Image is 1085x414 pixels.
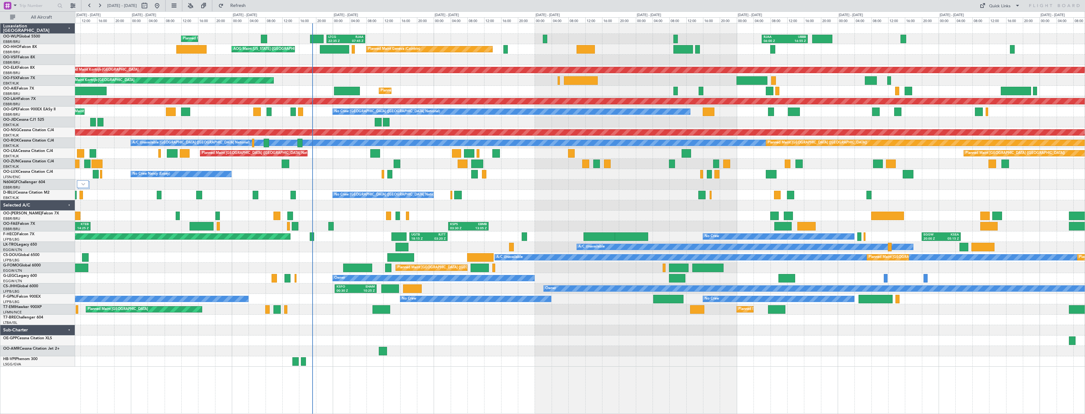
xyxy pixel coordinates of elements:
div: RJAA [764,35,785,39]
a: EBBR/BRU [3,102,20,107]
a: OO-AIEFalcon 7X [3,87,34,90]
span: OO-ROK [3,139,19,143]
div: 00:00 [636,17,653,23]
div: 03:30 Z [450,226,468,231]
div: 12:00 [181,17,198,23]
span: N604GF [3,180,18,184]
a: EBBR/BRU [3,185,20,190]
a: EBKT/KJK [3,133,19,138]
a: EBBR/BRU [3,50,20,55]
span: Refresh [225,3,251,8]
div: 04:00 [653,17,669,23]
div: 08:00 [669,17,686,23]
div: 00:00 [535,17,551,23]
div: A/C Unavailable [578,242,605,252]
a: LX-TROLegacy 650 [3,243,37,247]
a: OO-ROKCessna Citation CJ4 [3,139,54,143]
a: OE-GPPCessna Citation XLS [3,336,52,340]
span: OO-FSX [3,76,18,80]
div: 12:00 [686,17,703,23]
a: OO-LUXCessna Citation CJ4 [3,170,53,174]
div: [DATE] - [DATE] [132,13,156,18]
a: LTBA/ISL [3,320,17,325]
a: LFPB/LBG [3,289,20,294]
div: KSEA [941,233,959,237]
div: No Crew [GEOGRAPHIC_DATA] ([GEOGRAPHIC_DATA] National) [334,107,440,116]
div: No Crew [402,294,416,304]
a: LFPB/LBG [3,237,20,242]
div: 18:15 Z [411,237,429,241]
div: [DATE] - [DATE] [940,13,964,18]
a: EBBR/BRU [3,60,20,65]
div: 16:00 [1006,17,1023,23]
span: OO-GPE [3,108,18,111]
a: HB-VPIPhenom 300 [3,357,38,361]
div: 00:00 [1040,17,1056,23]
div: Planned Maint Liege [183,34,216,44]
div: EHAM [355,285,374,289]
a: OO-ELKFalcon 8X [3,66,35,70]
div: Planned Maint [GEOGRAPHIC_DATA] [88,305,148,314]
div: Owner [545,284,556,293]
a: EBKT/KJK [3,123,19,127]
div: 12:00 [888,17,905,23]
div: 10:25 Z [355,289,374,293]
div: 20:00 [215,17,232,23]
div: KSPS [450,222,468,227]
a: N604GFChallenger 604 [3,180,45,184]
a: F-GPNJFalcon 900EX [3,295,41,299]
div: 04:00 [350,17,367,23]
a: D-IBLUCessna Citation M2 [3,191,50,195]
div: 04:00 [854,17,871,23]
span: F-HECD [3,232,17,236]
button: Quick Links [976,1,1023,11]
div: 04:00 [955,17,972,23]
div: 04:00 [148,17,164,23]
div: 00:00 [939,17,955,23]
span: All Aircraft [16,15,67,20]
span: [DATE] - [DATE] [107,3,137,9]
div: EBMB [468,222,487,227]
div: 22:35 Z [328,39,346,44]
div: 08:00 [871,17,888,23]
a: EBKT/KJK [3,154,19,159]
div: Planned Maint [GEOGRAPHIC_DATA] ([GEOGRAPHIC_DATA]) [381,86,480,96]
div: 16:00 [703,17,720,23]
div: [DATE] - [DATE] [536,13,560,18]
a: CS-JHHGlobal 6000 [3,284,38,288]
div: LTCG [328,35,346,39]
div: UGTB [411,233,429,237]
a: EBKT/KJK [3,195,19,200]
div: 20:00 Z [924,237,941,241]
a: OO-FAEFalcon 7X [3,222,35,226]
div: 16:00 [299,17,316,23]
div: Planned Maint [GEOGRAPHIC_DATA] ([GEOGRAPHIC_DATA]) [768,138,867,148]
span: HB-VPI [3,357,15,361]
div: 08:00 [165,17,181,23]
span: OO-LXA [3,149,18,153]
div: 00:00 [737,17,754,23]
a: OO-VSFFalcon 8X [3,55,35,59]
a: LFMN/NCE [3,310,22,315]
div: 12:00 [383,17,400,23]
div: Owner [334,273,345,283]
div: 04:00 [249,17,265,23]
div: Planned Maint Geneva (Cointrin) [368,44,420,54]
span: F-GPNJ [3,295,17,299]
span: OO-WLP [3,35,19,38]
div: Planned Maint [GEOGRAPHIC_DATA] ([GEOGRAPHIC_DATA] National) [202,149,316,158]
div: 04:00 [552,17,568,23]
a: T7-BREChallenger 604 [3,316,43,319]
span: G-FOMO [3,264,19,267]
a: OO-NSGCessna Citation CJ4 [3,128,54,132]
div: EGGW [924,233,941,237]
div: AOG Maint [US_STATE] ([GEOGRAPHIC_DATA]) [233,44,310,54]
div: 00:00 [131,17,148,23]
div: Planned Maint [GEOGRAPHIC_DATA] [738,305,799,314]
div: 16:00 [97,17,114,23]
div: [DATE] - [DATE] [637,13,661,18]
a: EBKT/KJK [3,81,19,86]
span: OO-NSG [3,128,19,132]
div: 06:00 Z [764,39,785,44]
div: [DATE] - [DATE] [76,13,101,18]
